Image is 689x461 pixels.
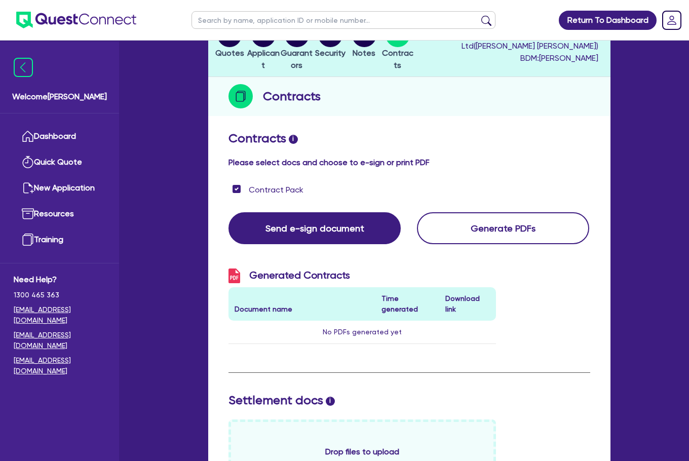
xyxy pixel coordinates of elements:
img: new-application [22,182,34,194]
a: Quick Quote [14,149,105,175]
span: Contracts [382,48,413,70]
button: Security [315,22,346,60]
button: Contracts [381,22,414,72]
button: Notes [352,22,377,60]
a: Dropdown toggle [659,7,685,33]
span: Guarantors [281,48,313,70]
span: 1300 465 363 [14,290,105,300]
a: Training [14,227,105,253]
span: Drop files to upload [325,446,399,458]
h2: Settlement docs [228,393,590,408]
img: quest-connect-logo-blue [16,12,136,28]
img: training [22,234,34,246]
img: resources [22,208,34,220]
a: Resources [14,201,105,227]
span: Security [315,48,346,58]
span: Notes [353,48,375,58]
td: No PDFs generated yet [228,321,496,344]
a: [EMAIL_ADDRESS][DOMAIN_NAME] [14,355,105,376]
a: New Application [14,175,105,201]
h3: Generated Contracts [228,268,496,283]
button: Guarantors [280,22,314,72]
h2: Contracts [228,131,590,146]
th: Document name [228,287,375,321]
span: Commercial Finance Group Pty Ltd ( [PERSON_NAME] [PERSON_NAME] ) [462,29,598,51]
button: Generate PDFs [417,212,589,244]
img: step-icon [228,84,253,108]
span: BDM: [PERSON_NAME] [417,52,598,64]
img: quick-quote [22,156,34,168]
span: Quotes [215,48,244,58]
button: Quotes [215,22,245,60]
button: Applicant [246,22,280,72]
button: Send e-sign document [228,212,401,244]
span: i [326,397,335,406]
span: Need Help? [14,274,105,286]
th: Download link [439,287,496,321]
span: Welcome [PERSON_NAME] [12,91,107,103]
input: Search by name, application ID or mobile number... [192,11,495,29]
span: i [289,135,298,144]
a: Dashboard [14,124,105,149]
th: Time generated [375,287,439,321]
a: Return To Dashboard [559,11,657,30]
h4: Please select docs and choose to e-sign or print PDF [228,158,590,167]
h2: Contracts [263,87,321,105]
a: [EMAIL_ADDRESS][DOMAIN_NAME] [14,330,105,351]
img: icon-pdf [228,268,240,283]
span: Applicant [247,48,280,70]
img: icon-menu-close [14,58,33,77]
a: [EMAIL_ADDRESS][DOMAIN_NAME] [14,304,105,326]
label: Contract Pack [249,184,303,196]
